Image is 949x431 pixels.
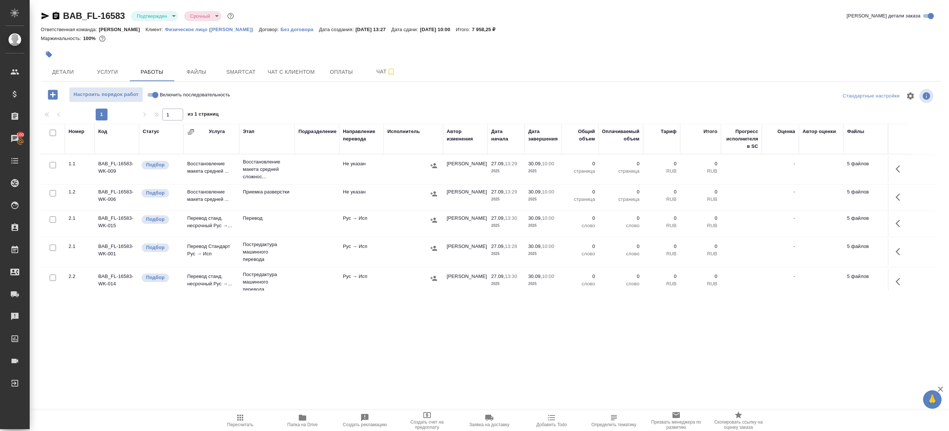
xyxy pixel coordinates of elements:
p: слово [565,222,595,229]
p: Итого: [456,27,472,32]
a: - [794,273,795,279]
button: Здесь прячутся важные кнопки [891,243,909,261]
div: split button [841,90,902,102]
p: 0 [684,160,717,168]
span: Папка на Drive [287,422,318,427]
div: Автор оценки [803,128,836,135]
button: Срочный [188,13,212,19]
p: 0 [602,215,639,222]
p: Ответственная команда: [41,27,99,32]
button: Здесь прячутся важные кнопки [891,215,909,232]
td: Рус → Исп [339,269,384,295]
button: Сгруппировать [187,128,195,136]
button: Создать рекламацию [334,410,396,431]
div: Услуга [209,128,225,135]
div: Дата завершения [528,128,558,143]
p: 13:30 [505,215,517,221]
div: Можно подбирать исполнителей [141,273,180,283]
p: 10:00 [542,189,554,195]
p: RUB [647,196,677,203]
p: 0 [684,243,717,250]
td: Рус → Исп [339,211,384,237]
span: [PERSON_NAME] детали заказа [847,12,920,20]
p: 2025 [491,280,521,288]
svg: Подписаться [387,67,396,76]
p: RUB [684,250,717,258]
td: Перевод Стандарт Рус → Исп [183,239,239,265]
p: Постредактура машинного перевода [243,241,291,263]
p: 100% [83,36,97,41]
p: 30.09, [528,189,542,195]
p: 0 [565,188,595,196]
p: 27.09, [491,243,505,249]
span: Призвать менеджера по развитию [649,420,703,430]
p: 0 [647,215,677,222]
span: Smartcat [223,67,259,77]
p: 0 [565,243,595,250]
div: 1.1 [69,160,91,168]
p: 10:00 [542,273,554,279]
p: 0 [565,273,595,280]
div: Автор изменения [447,128,484,143]
p: 0 [684,215,717,222]
p: Договор: [259,27,281,32]
button: Добавить Todo [520,410,583,431]
a: Без договора [281,26,319,32]
td: Рус → Исп [339,239,384,265]
td: Перевод станд. несрочный Рус →... [183,269,239,295]
p: 30.09, [528,243,542,249]
button: Скопировать ссылку на оценку заказа [707,410,770,431]
p: страница [602,196,639,203]
span: Оплаты [324,67,359,77]
p: 7 958,25 ₽ [472,27,501,32]
p: 0 [647,188,677,196]
span: Добавить Todo [536,422,567,427]
span: Настроить порядок работ [73,90,139,99]
p: Маржинальность: [41,36,83,41]
td: BAB_FL-16583-WK-015 [95,211,139,237]
button: 🙏 [923,390,942,409]
td: BAB_FL-16583-WK-009 [95,156,139,182]
div: Тариф [661,128,677,135]
div: 2.1 [69,215,91,222]
p: 27.09, [491,273,505,279]
p: Подбор [146,161,165,169]
div: Дата начала [491,128,521,143]
p: 5 файлов [847,160,884,168]
p: Подбор [146,244,165,251]
p: 0 [684,188,717,196]
span: Пересчитать [227,422,254,427]
div: Общий объем [565,128,595,143]
p: 30.09, [528,273,542,279]
a: BAB_FL-16583 [63,11,125,21]
p: Дата создания: [319,27,355,32]
div: Можно подбирать исполнителей [141,188,180,198]
p: 2025 [491,168,521,175]
button: Назначить [428,160,439,171]
span: Работы [134,67,170,77]
span: Заявка на доставку [469,422,509,427]
button: Скопировать ссылку для ЯМессенджера [41,11,50,20]
div: Код [98,128,107,135]
button: Добавить тэг [41,46,57,63]
td: BAB_FL-16583-WK-006 [95,185,139,210]
div: Номер [69,128,85,135]
div: Исполнитель [387,128,420,135]
p: Подбор [146,216,165,223]
td: Восстановление макета средней ... [183,185,239,210]
span: Включить последовательность [160,91,230,99]
p: Без договора [281,27,319,32]
p: RUB [647,168,677,175]
p: 27.09, [491,215,505,221]
p: 0 [684,273,717,280]
div: Подтвержден [131,11,178,21]
button: Назначить [428,243,439,254]
p: 13:29 [505,189,517,195]
button: Заявка на доставку [458,410,520,431]
div: Прогресс исполнителя в SC [725,128,758,150]
span: Чат [368,67,404,76]
p: 0 [602,243,639,250]
p: 0 [602,160,639,168]
p: слово [565,250,595,258]
button: Папка на Drive [271,410,334,431]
